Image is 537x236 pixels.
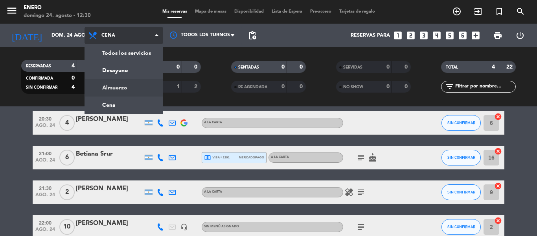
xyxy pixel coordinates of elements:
[493,31,502,40] span: print
[306,9,335,14] span: Pre-acceso
[509,24,531,47] div: LOG OUT
[72,84,75,90] strong: 4
[35,114,55,123] span: 20:30
[6,27,48,44] i: [DATE]
[76,149,143,159] div: Betiana Srur
[515,31,525,40] i: power_settings_new
[447,225,475,229] span: SIN CONFIRMAR
[405,64,409,70] strong: 0
[473,7,483,16] i: exit_to_app
[432,30,442,41] i: looks_4
[447,155,475,160] span: SIN CONFIRMAR
[59,150,75,165] span: 6
[492,64,495,70] strong: 4
[72,63,75,69] strong: 4
[344,188,354,197] i: healing
[494,113,502,121] i: cancel
[356,222,366,232] i: subject
[446,65,458,69] span: TOTAL
[72,75,75,81] strong: 0
[506,64,514,70] strong: 22
[76,184,143,194] div: [PERSON_NAME]
[351,33,390,38] span: Reservas para
[441,115,481,131] button: SIN CONFIRMAR
[441,184,481,200] button: SIN CONFIRMAR
[204,225,239,228] span: Sin menú asignado
[180,119,188,126] img: google-logo.png
[59,115,75,131] span: 4
[248,31,257,40] span: pending_actions
[393,30,403,41] i: looks_one
[268,9,306,14] span: Lista de Espera
[419,30,429,41] i: looks_3
[335,9,379,14] span: Tarjetas de regalo
[281,64,285,70] strong: 0
[180,223,188,230] i: headset_mic
[85,45,163,62] a: Todos los servicios
[452,7,462,16] i: add_circle_outline
[85,97,163,114] a: Cena
[271,156,289,159] span: A LA CARTA
[6,5,18,19] button: menu
[194,64,199,70] strong: 0
[445,30,455,41] i: looks_5
[300,84,304,89] strong: 0
[26,85,57,89] span: SIN CONFIRMAR
[458,30,468,41] i: looks_6
[73,31,83,40] i: arrow_drop_down
[386,84,390,89] strong: 0
[494,147,502,155] i: cancel
[35,183,55,192] span: 21:30
[76,218,143,229] div: [PERSON_NAME]
[516,7,525,16] i: search
[343,65,362,69] span: SERVIDAS
[191,9,230,14] span: Mapa de mesas
[85,79,163,97] a: Almuerzo
[35,123,55,132] span: ago. 24
[356,188,366,197] i: subject
[204,154,211,161] i: local_atm
[6,5,18,17] i: menu
[24,12,91,20] div: domingo 24. agosto - 12:30
[441,219,481,235] button: SIN CONFIRMAR
[35,158,55,167] span: ago. 24
[194,84,199,89] strong: 2
[59,184,75,200] span: 2
[494,217,502,225] i: cancel
[239,155,264,160] span: mercadopago
[76,114,143,125] div: [PERSON_NAME]
[405,84,409,89] strong: 0
[300,64,304,70] strong: 0
[368,153,377,162] i: cake
[204,154,230,161] span: visa * 2291
[24,4,91,12] div: Enero
[343,85,363,89] span: NO SHOW
[204,190,222,193] span: A LA CARTA
[26,76,53,80] span: CONFIRMADA
[495,7,504,16] i: turned_in_not
[26,64,51,68] span: RESERVADAS
[35,227,55,236] span: ago. 24
[177,84,180,89] strong: 1
[494,182,502,190] i: cancel
[356,153,366,162] i: subject
[471,30,481,41] i: add_box
[35,192,55,201] span: ago. 24
[35,218,55,227] span: 22:00
[447,190,475,194] span: SIN CONFIRMAR
[158,9,191,14] span: Mis reservas
[35,149,55,158] span: 21:00
[454,82,515,91] input: Filtrar por nombre...
[230,9,268,14] span: Disponibilidad
[238,85,267,89] span: RE AGENDADA
[101,33,115,38] span: Cena
[406,30,416,41] i: looks_two
[441,150,481,165] button: SIN CONFIRMAR
[447,121,475,125] span: SIN CONFIRMAR
[281,84,285,89] strong: 0
[85,62,163,79] a: Desayuno
[238,65,259,69] span: SENTADAS
[445,82,454,91] i: filter_list
[204,121,222,124] span: A LA CARTA
[177,64,180,70] strong: 0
